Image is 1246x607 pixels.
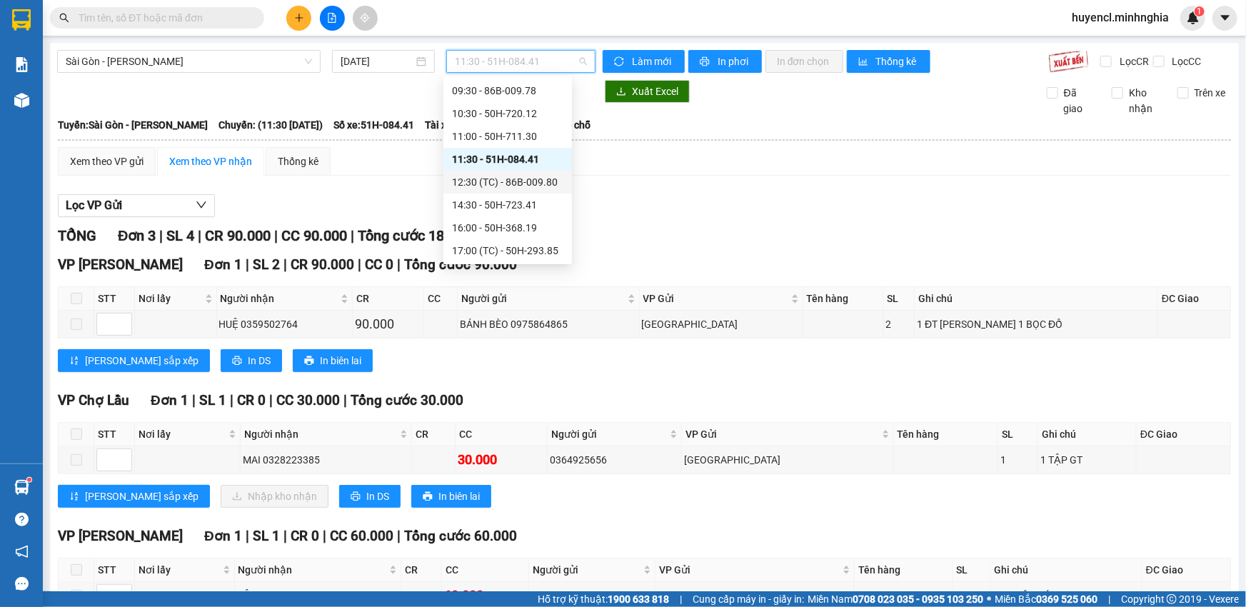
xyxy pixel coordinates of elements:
span: Đơn 1 [204,528,242,544]
span: notification [15,545,29,558]
span: | [397,256,401,273]
span: SL 2 [253,256,280,273]
span: SL 4 [166,227,194,244]
span: 11:30 - 51H-084.41 [455,51,587,72]
span: Đơn 3 [118,227,156,244]
span: Lọc CR [1114,54,1151,69]
span: huyencl.minhnghia [1060,9,1180,26]
span: CR 90.000 [291,256,354,273]
div: 1 [955,588,988,603]
button: sort-ascending[PERSON_NAME] sắp xếp [58,349,210,372]
th: Ghi chú [991,558,1142,582]
span: Đã giao [1058,85,1101,116]
th: ĐC Giao [1142,558,1231,582]
span: Nơi lấy [139,426,226,442]
th: Tên hàng [855,558,953,582]
span: printer [351,491,361,503]
span: caret-down [1219,11,1232,24]
span: Người nhận [244,426,397,442]
div: 12:30 (TC) - 86B-009.80 [452,174,563,190]
div: Xem theo VP nhận [169,154,252,169]
span: | [159,227,163,244]
span: Tài xế: [425,117,455,133]
th: ĐC Giao [1137,423,1231,446]
div: 1 TẬP GT [1040,452,1134,468]
sup: 1 [27,478,31,482]
div: MAI 0328223385 [243,452,409,468]
th: CC [424,287,458,311]
span: Miền Bắc [995,591,1097,607]
th: SL [953,558,991,582]
span: Tổng cước 90.000 [404,256,517,273]
strong: 1900 633 818 [608,593,669,605]
span: printer [232,356,242,367]
span: [PERSON_NAME] sắp xếp [85,353,199,368]
span: Đơn 1 [204,256,242,273]
span: [PERSON_NAME] sắp xếp [85,488,199,504]
span: Tổng cước 180.000 [358,227,480,244]
span: | [358,256,361,273]
span: Người nhận [221,291,338,306]
span: | [269,392,273,408]
span: plus [294,13,304,23]
td: Sài Gòn [640,311,803,338]
span: | [283,256,287,273]
span: Kho nhận [1123,85,1166,116]
button: sort-ascending[PERSON_NAME] sắp xếp [58,485,210,508]
span: | [283,528,287,544]
button: printerIn DS [221,349,282,372]
span: printer [700,56,712,68]
th: SL [884,287,915,311]
button: printerIn biên lai [411,485,491,508]
span: | [192,392,196,408]
span: Số xe: 51H-084.41 [333,117,414,133]
span: download [616,86,626,98]
div: 17:00 (TC) - 50H-293.85 [452,243,563,259]
span: | [246,256,249,273]
strong: 0708 023 035 - 0935 103 250 [853,593,983,605]
span: bar-chart [858,56,870,68]
span: search [59,13,69,23]
span: message [15,577,29,591]
button: In đơn chọn [765,50,843,73]
span: CR 0 [291,528,319,544]
span: Miền Nam [808,591,983,607]
span: VP [PERSON_NAME] [58,256,183,273]
span: VP Gửi [643,291,788,306]
span: VP [PERSON_NAME] [58,528,183,544]
span: In DS [248,353,271,368]
div: 2 [886,316,913,332]
button: downloadXuất Excel [605,80,690,103]
span: Lọc CC [1167,54,1204,69]
div: [GEOGRAPHIC_DATA] [642,316,800,332]
div: [GEOGRAPHIC_DATA] [684,452,891,468]
span: Người gửi [551,426,667,442]
div: 90.000 [355,314,421,334]
td: Sài Gòn [682,446,894,474]
span: Sài Gòn - Phan Rí [66,51,312,72]
img: icon-new-feature [1187,11,1200,24]
span: Đơn 1 [151,392,189,408]
span: ⚪️ [987,596,991,602]
input: 12/10/2025 [341,54,413,69]
span: aim [360,13,370,23]
div: 30.000 [458,450,545,470]
span: CC 60.000 [330,528,393,544]
span: Xuất Excel [632,84,678,99]
span: Người gửi [461,291,625,306]
div: 11:00 - 50H-711.30 [452,129,563,144]
span: printer [304,356,314,367]
th: CR [401,558,442,582]
span: sort-ascending [69,491,79,503]
div: 0364925656 [550,452,679,468]
th: CR [412,423,456,446]
span: Hỗ trợ kỹ thuật: [538,591,669,607]
span: Người nhận [238,562,387,578]
span: In DS [366,488,389,504]
span: sync [614,56,626,68]
div: BÁNH BÈO 0975864865 [460,316,637,332]
button: printerIn phơi [688,50,762,73]
div: HUỆ 0359502764 [219,316,350,332]
button: caret-down [1212,6,1237,31]
span: In biên lai [438,488,480,504]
